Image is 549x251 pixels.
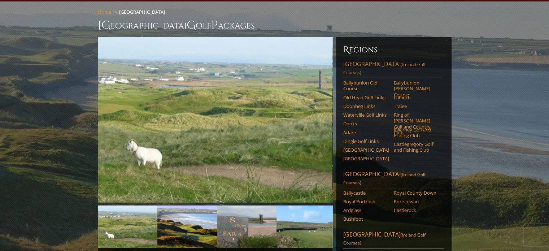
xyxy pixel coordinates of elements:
[343,232,426,246] span: (Ireland Golf Courses)
[343,130,389,135] a: Adare
[343,112,389,118] a: Waterville Golf Links
[343,44,444,56] h6: Regions
[343,147,389,153] a: [GEOGRAPHIC_DATA]
[343,170,444,188] a: [GEOGRAPHIC_DATA](Ireland Golf Courses)
[343,103,389,109] a: Doonbeg Links
[119,9,168,15] li: [GEOGRAPHIC_DATA]
[343,80,389,92] a: Ballybunion Old Course
[343,121,389,126] a: Dooks
[343,61,426,75] span: (Ireland Golf Courses)
[394,199,440,204] a: Portstewart
[394,207,440,213] a: Castlerock
[98,18,452,33] h1: [GEOGRAPHIC_DATA] olf ackages
[394,112,440,135] a: Ring of [PERSON_NAME] Golf and Country Club
[343,138,389,144] a: Dingle Golf Links
[394,141,440,153] a: Castlegregory Golf and Fishing Club
[394,95,440,100] a: Lahinch
[211,18,218,33] span: P
[394,80,440,98] a: Ballybunion [PERSON_NAME] Course
[394,127,440,139] a: Killarney Golf and Fishing Club
[343,95,389,100] a: Old Head Golf Links
[343,230,444,248] a: [GEOGRAPHIC_DATA](Ireland Golf Courses)
[343,172,426,186] span: (Ireland Golf Courses)
[394,103,440,109] a: Tralee
[187,18,196,33] span: G
[343,216,389,222] a: Bushfoot
[98,9,111,15] a: Home
[343,156,389,161] a: [GEOGRAPHIC_DATA]
[343,190,389,196] a: Ballycastle
[343,199,389,204] a: Royal Portrush
[343,207,389,213] a: Ardglass
[394,190,440,196] a: Royal County Down
[343,60,444,78] a: [GEOGRAPHIC_DATA](Ireland Golf Courses)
